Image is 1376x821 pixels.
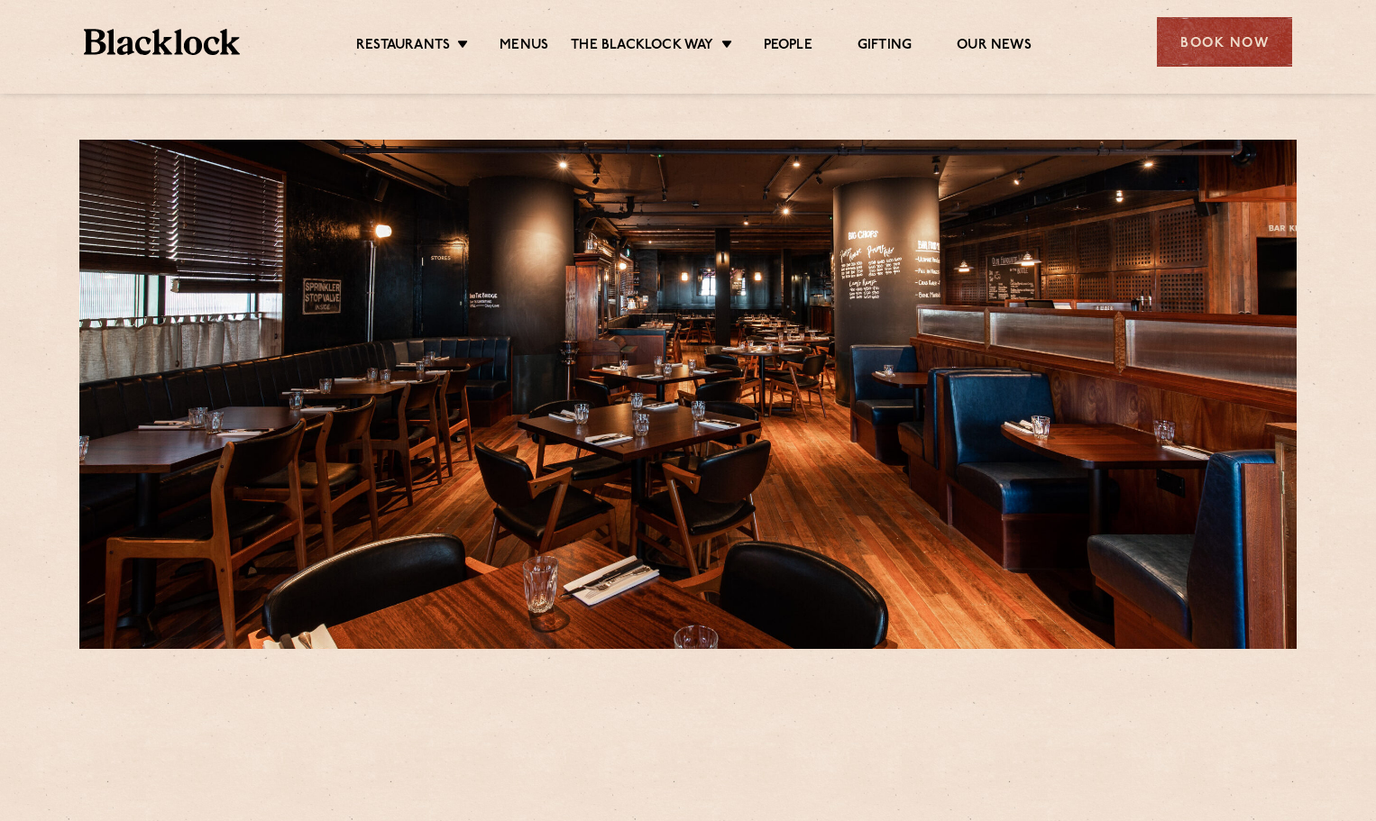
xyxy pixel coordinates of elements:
[1157,17,1292,67] div: Book Now
[858,37,912,57] a: Gifting
[571,37,713,57] a: The Blacklock Way
[500,37,548,57] a: Menus
[957,37,1032,57] a: Our News
[356,37,450,57] a: Restaurants
[84,29,240,55] img: BL_Textured_Logo-footer-cropped.svg
[764,37,812,57] a: People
